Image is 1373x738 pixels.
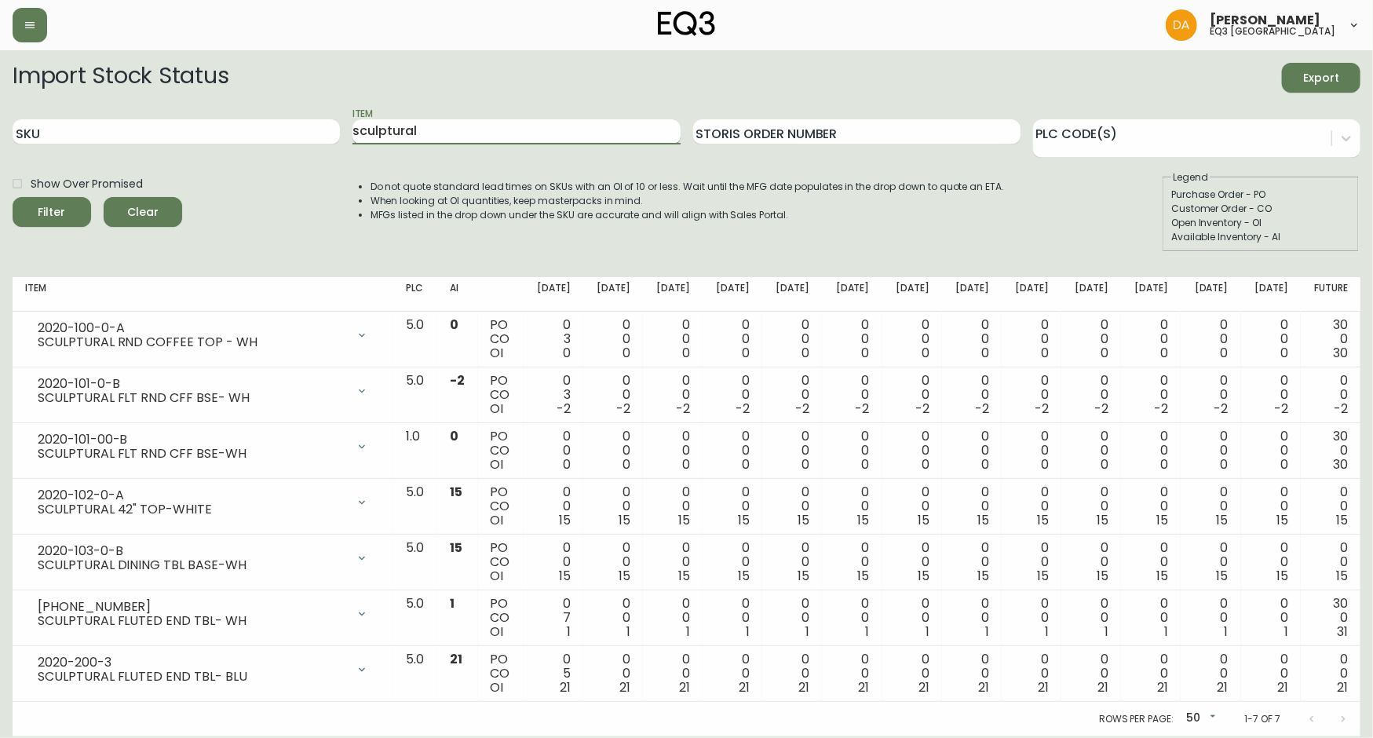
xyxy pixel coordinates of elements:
div: 0 0 [834,597,869,639]
div: 0 0 [834,541,869,583]
th: Item [13,277,393,312]
th: [DATE] [643,277,703,312]
span: 21 [1097,678,1108,696]
div: 0 0 [895,318,929,360]
span: 30 [1333,344,1348,362]
th: [DATE] [703,277,762,312]
div: 0 0 [1014,318,1049,360]
span: OI [491,678,504,696]
span: 21 [1038,678,1049,696]
div: 0 0 [834,485,869,528]
span: 0 [1221,455,1229,473]
span: 15 [619,567,630,585]
span: 15 [1217,511,1229,529]
span: 15 [977,511,989,529]
span: 1 [450,594,455,612]
div: 0 0 [715,429,750,472]
span: 0 [1280,455,1288,473]
div: 2020-103-0-BSCULPTURAL DINING TBL BASE-WH [25,541,381,575]
div: 0 0 [1313,652,1348,695]
div: 0 0 [1014,374,1049,416]
img: logo [658,11,716,36]
span: -2 [736,400,750,418]
th: Future [1301,277,1360,312]
div: 0 0 [1193,318,1228,360]
span: 15 [559,567,571,585]
span: 1 [1225,623,1229,641]
span: -2 [557,400,571,418]
div: 0 0 [1074,374,1108,416]
span: -2 [915,400,929,418]
div: 0 0 [1193,374,1228,416]
div: 0 0 [1254,318,1288,360]
div: SCULPTURAL 42" TOP-WHITE [38,502,346,517]
span: 1 [686,623,690,641]
div: PO CO [491,318,511,360]
div: PO CO [491,541,511,583]
div: 0 0 [1134,541,1168,583]
div: 0 0 [895,652,929,695]
span: 1 [1284,623,1288,641]
div: 2020-101-0-B [38,377,346,391]
div: 0 0 [655,374,690,416]
div: 0 0 [715,374,750,416]
span: 15 [1037,511,1049,529]
span: 1 [1105,623,1108,641]
span: 0 [682,455,690,473]
div: 0 0 [1014,429,1049,472]
div: 0 3 [536,374,571,416]
div: 0 0 [1134,652,1168,695]
div: 0 0 [596,541,630,583]
div: SCULPTURAL DINING TBL BASE-WH [38,558,346,572]
div: 0 0 [1074,485,1108,528]
span: Show Over Promised [31,176,143,192]
span: OI [491,511,504,529]
span: 0 [1041,344,1049,362]
div: 0 0 [1074,541,1108,583]
div: 0 0 [955,652,989,695]
span: 0 [802,344,809,362]
button: Export [1282,63,1360,93]
span: 0 [563,344,571,362]
div: 0 0 [1254,597,1288,639]
span: 21 [619,678,630,696]
span: 0 [922,455,929,473]
span: 21 [739,678,750,696]
span: -2 [856,400,870,418]
div: 2020-101-0-BSCULPTURAL FLT RND CFF BSE- WH [25,374,381,408]
span: 15 [977,567,989,585]
div: 0 0 [834,429,869,472]
span: 15 [918,567,929,585]
div: PO CO [491,485,511,528]
div: 0 0 [955,597,989,639]
span: -2 [450,371,465,389]
th: AI [437,277,478,312]
div: 0 0 [1254,541,1288,583]
div: 0 0 [596,652,630,695]
span: OI [491,400,504,418]
span: 0 [1160,455,1168,473]
span: 21 [1277,678,1288,696]
div: 0 0 [1254,429,1288,472]
div: [PHONE_NUMBER]SCULPTURAL FLUTED END TBL- WH [25,597,381,631]
span: 1 [1045,623,1049,641]
span: 0 [623,455,630,473]
span: 15 [559,511,571,529]
div: 0 0 [596,429,630,472]
div: 0 0 [1193,597,1228,639]
div: 0 0 [596,485,630,528]
div: 0 0 [955,374,989,416]
div: SCULPTURAL FLUTED END TBL- WH [38,614,346,628]
span: 21 [978,678,989,696]
span: 15 [678,567,690,585]
li: When looking at OI quantities, keep masterpacks in mind. [371,194,1005,208]
span: 1 [866,623,870,641]
span: 0 [862,455,870,473]
div: 0 0 [1193,485,1228,528]
p: 1-7 of 7 [1244,712,1280,726]
th: PLC [393,277,437,312]
div: 0 0 [775,318,809,360]
span: 0 [802,455,809,473]
div: 0 0 [775,429,809,472]
span: 21 [1218,678,1229,696]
